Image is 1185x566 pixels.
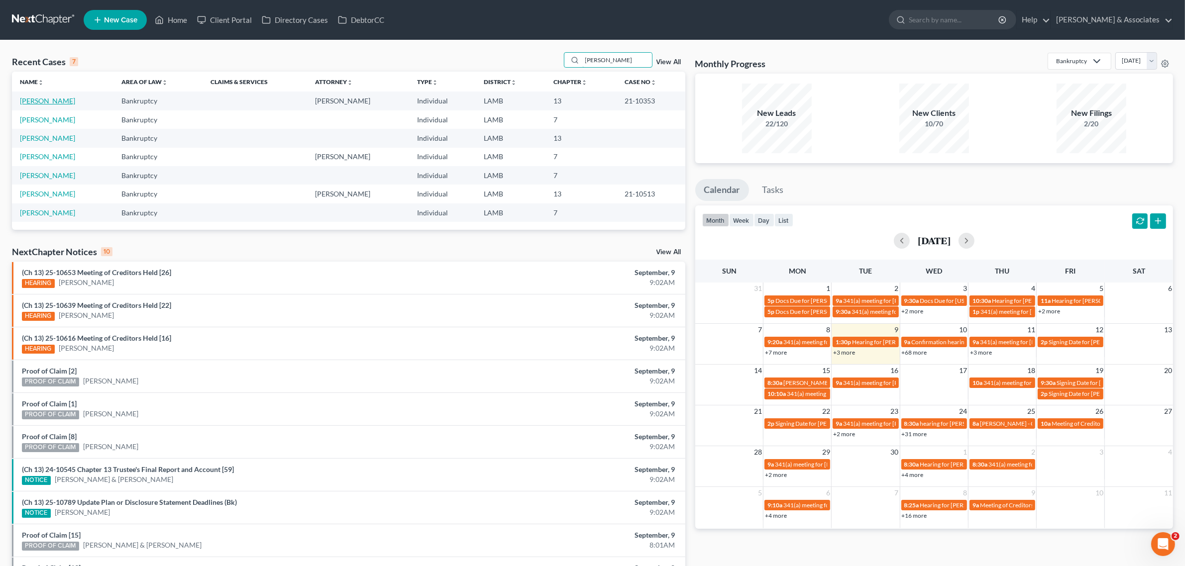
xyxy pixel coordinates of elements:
td: LAMB [476,92,545,110]
td: 13 [545,92,617,110]
div: 9:02AM [464,343,675,353]
td: Bankruptcy [113,129,203,147]
td: LAMB [476,185,545,203]
div: 2/20 [1057,119,1126,129]
span: 8:30a [904,461,919,468]
div: Recent Cases [12,56,78,68]
span: Confirmation hearing for [PERSON_NAME] [912,338,1025,346]
td: Bankruptcy [113,166,203,185]
td: 7 [545,166,617,185]
a: [PERSON_NAME] [20,115,75,124]
a: Home [150,11,192,29]
span: 9 [1030,487,1036,499]
span: 341(a) meeting for [PERSON_NAME] [783,338,879,346]
span: 341(a) meeting for [PERSON_NAME] [980,338,1076,346]
span: 8:25a [904,501,919,509]
div: 22/120 [742,119,812,129]
span: 10 [1094,487,1104,499]
td: [PERSON_NAME] [307,148,409,166]
div: 9:02AM [464,507,675,517]
span: 9a [767,461,774,468]
span: 7 [757,324,763,336]
a: (Ch 13) 25-10639 Meeting of Creditors Held [22] [22,301,171,309]
span: 1:30p [836,338,851,346]
span: 4 [1030,283,1036,294]
div: September, 9 [464,497,675,507]
a: [PERSON_NAME] [83,376,138,386]
a: Help [1017,11,1050,29]
td: LAMB [476,129,545,147]
span: Meeting of Creditors for [PERSON_NAME] [980,501,1090,509]
span: Fri [1066,267,1076,275]
span: 2p [1041,390,1048,397]
span: 9 [894,324,900,336]
div: 10 [101,247,112,256]
a: [PERSON_NAME] [20,134,75,142]
div: 10/70 [899,119,969,129]
td: Individual [409,110,476,129]
th: Claims & Services [203,72,307,92]
div: 9:02AM [464,409,675,419]
a: [PERSON_NAME] & [PERSON_NAME] [83,540,202,550]
div: September, 9 [464,432,675,442]
span: Wed [926,267,942,275]
span: 9:30a [1041,379,1056,386]
span: 8 [962,487,968,499]
span: 341(a) meeting for [PERSON_NAME] [PERSON_NAME] [980,308,1124,315]
input: Search by name... [582,53,652,67]
span: 27 [1163,405,1173,417]
td: Bankruptcy [113,110,203,129]
span: 6 [825,487,831,499]
td: Bankruptcy [113,92,203,110]
td: Individual [409,203,476,222]
span: Hearing for [PERSON_NAME] [852,338,930,346]
a: Area of Lawunfold_more [121,78,168,86]
a: +7 more [765,349,787,356]
a: Proof of Claim [8] [22,432,77,441]
div: September, 9 [464,300,675,310]
a: Proof of Claim [15] [22,531,81,539]
div: HEARING [22,345,55,354]
span: 6 [1167,283,1173,294]
span: Mon [789,267,806,275]
td: Individual [409,148,476,166]
span: 3 [962,283,968,294]
a: Calendar [695,179,749,201]
div: PROOF OF CLAIM [22,542,79,551]
span: hearing for [PERSON_NAME] [920,420,997,427]
a: +68 more [902,349,927,356]
a: (Ch 13) 25-10789 Update Plan or Disclosure Statement Deadlines (Bk) [22,498,237,506]
span: 1 [962,446,968,458]
span: 5p [767,308,774,315]
td: LAMB [476,148,545,166]
a: [PERSON_NAME] & Associates [1051,11,1173,29]
a: Tasks [754,179,793,201]
span: 14 [753,365,763,377]
div: September, 9 [464,530,675,540]
div: September, 9 [464,333,675,343]
button: week [729,213,754,227]
span: New Case [104,16,137,24]
span: Hearing for [PERSON_NAME] [920,501,998,509]
span: 2 [1030,446,1036,458]
td: LAMB [476,203,545,222]
a: Directory Cases [257,11,333,29]
span: 9a [836,297,842,304]
div: 9:02AM [464,442,675,452]
span: 9a [972,338,979,346]
a: +4 more [765,512,787,519]
td: LAMB [476,110,545,129]
span: 9:30a [904,297,919,304]
a: Attorneyunfold_more [315,78,353,86]
span: 28 [753,446,763,458]
span: 29 [821,446,831,458]
span: 10:10a [767,390,786,397]
span: 9a [836,379,842,386]
div: September, 9 [464,399,675,409]
a: Client Portal [192,11,257,29]
a: Proof of Claim [2] [22,367,77,375]
i: unfold_more [347,80,353,86]
span: 2p [767,420,774,427]
td: [PERSON_NAME] [307,185,409,203]
span: 341(a) meeting for [PERSON_NAME] [775,461,871,468]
